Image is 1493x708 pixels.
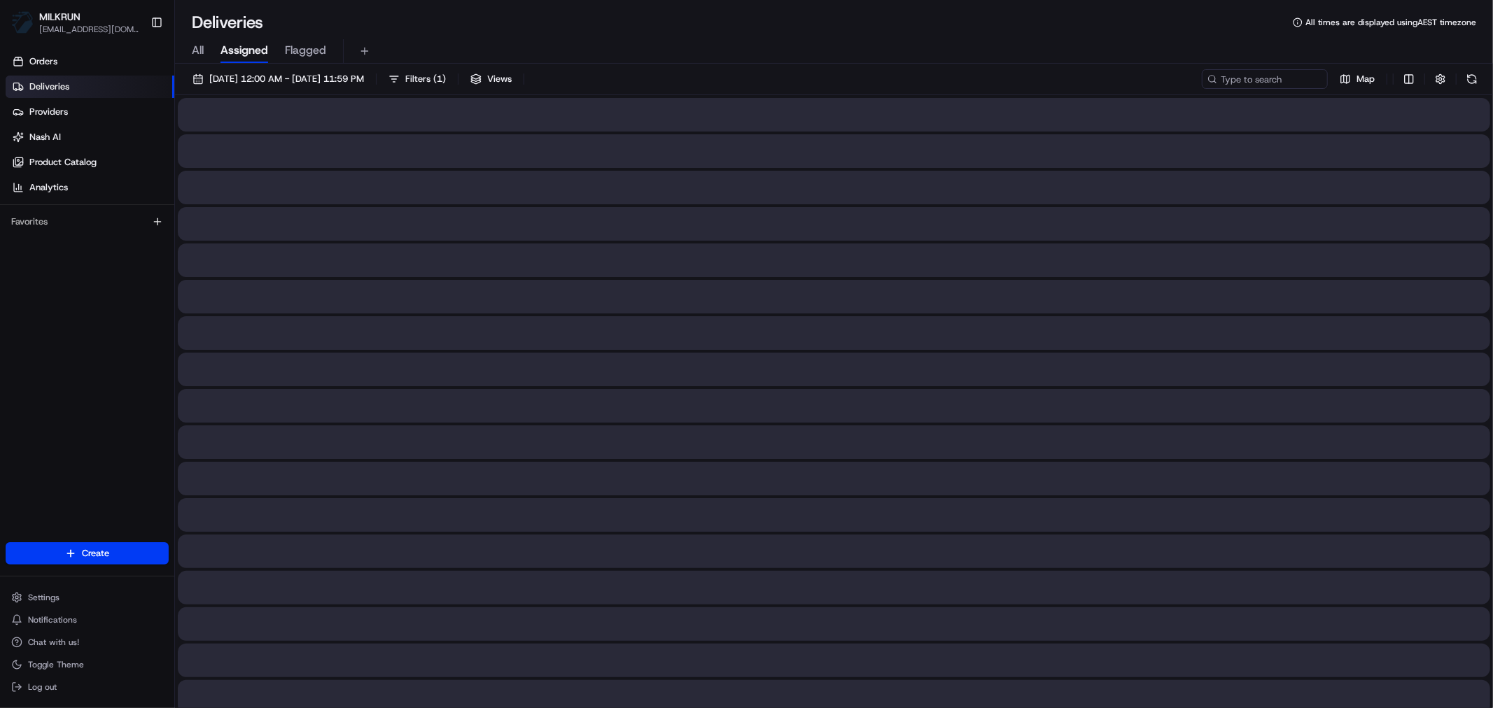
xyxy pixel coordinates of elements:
span: Log out [28,681,57,693]
button: [DATE] 12:00 AM - [DATE] 11:59 PM [186,69,370,89]
button: MILKRUNMILKRUN[EMAIL_ADDRESS][DOMAIN_NAME] [6,6,145,39]
span: Orders [29,55,57,68]
button: Chat with us! [6,632,169,652]
a: Nash AI [6,126,174,148]
span: Toggle Theme [28,659,84,670]
span: Views [487,73,512,85]
button: [EMAIL_ADDRESS][DOMAIN_NAME] [39,24,139,35]
button: Notifications [6,610,169,630]
span: All [192,42,204,59]
button: Views [464,69,518,89]
span: Create [82,547,109,560]
input: Type to search [1202,69,1328,89]
a: Deliveries [6,76,174,98]
span: [DATE] 12:00 AM - [DATE] 11:59 PM [209,73,364,85]
span: Deliveries [29,80,69,93]
a: Providers [6,101,174,123]
button: Refresh [1462,69,1482,89]
img: MILKRUN [11,11,34,34]
span: Nash AI [29,131,61,143]
a: Product Catalog [6,151,174,174]
h1: Deliveries [192,11,263,34]
a: Orders [6,50,174,73]
span: Flagged [285,42,326,59]
span: Filters [405,73,446,85]
button: Filters(1) [382,69,452,89]
button: Map [1333,69,1381,89]
button: Create [6,542,169,565]
span: Settings [28,592,59,603]
div: Favorites [6,211,169,233]
span: Product Catalog [29,156,97,169]
button: Settings [6,588,169,607]
button: Toggle Theme [6,655,169,674]
span: Notifications [28,614,77,625]
span: Assigned [220,42,268,59]
span: Map [1357,73,1375,85]
span: ( 1 ) [433,73,446,85]
span: Providers [29,106,68,118]
span: Analytics [29,181,68,194]
button: MILKRUN [39,10,80,24]
span: Chat with us! [28,637,79,648]
span: All times are displayed using AEST timezone [1305,17,1476,28]
a: Analytics [6,176,174,199]
button: Log out [6,677,169,697]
